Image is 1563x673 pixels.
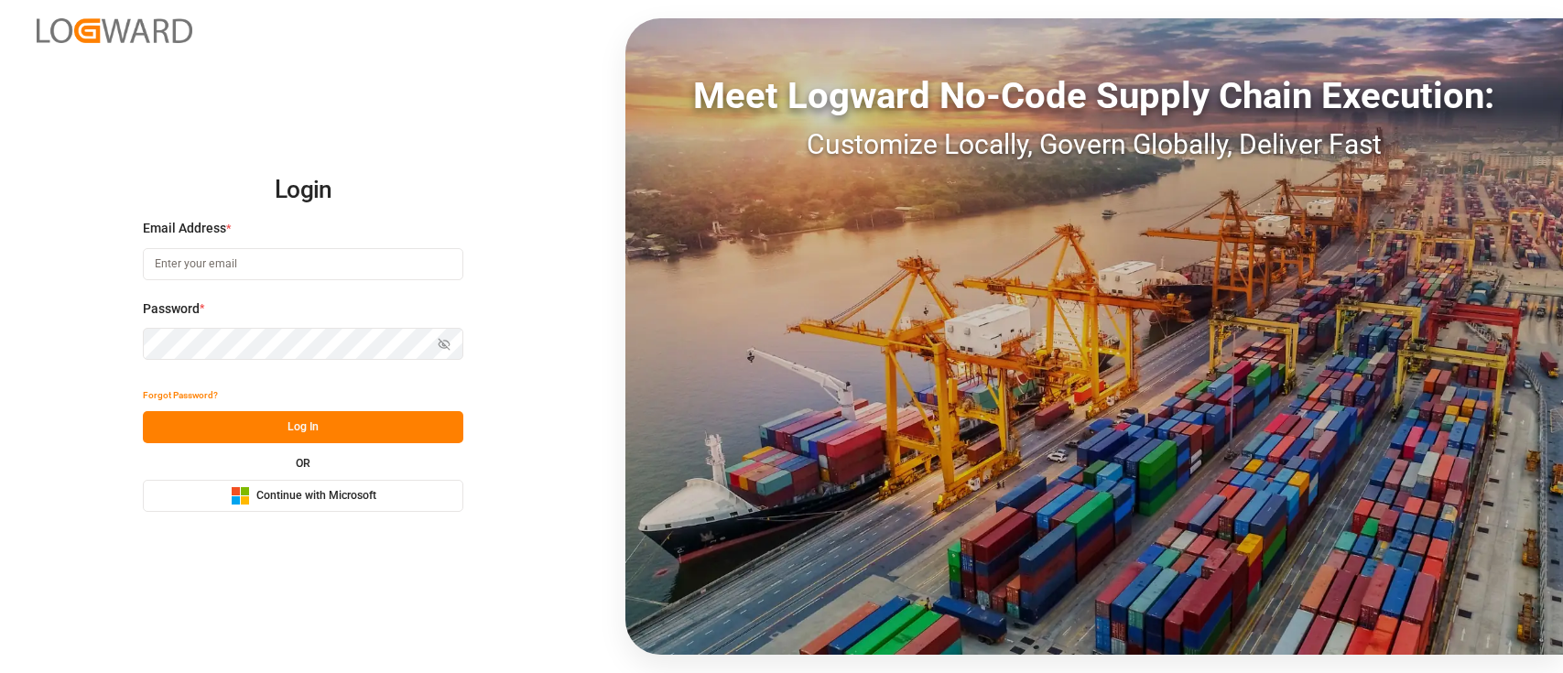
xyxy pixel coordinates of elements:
div: Customize Locally, Govern Globally, Deliver Fast [625,124,1563,165]
span: Password [143,299,200,319]
button: Forgot Password? [143,379,218,411]
input: Enter your email [143,248,463,280]
h2: Login [143,161,463,220]
div: Meet Logward No-Code Supply Chain Execution: [625,69,1563,124]
span: Email Address [143,219,226,238]
small: OR [296,458,310,469]
span: Continue with Microsoft [256,488,376,505]
button: Continue with Microsoft [143,480,463,512]
button: Log In [143,411,463,443]
img: Logward_new_orange.png [37,18,192,43]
